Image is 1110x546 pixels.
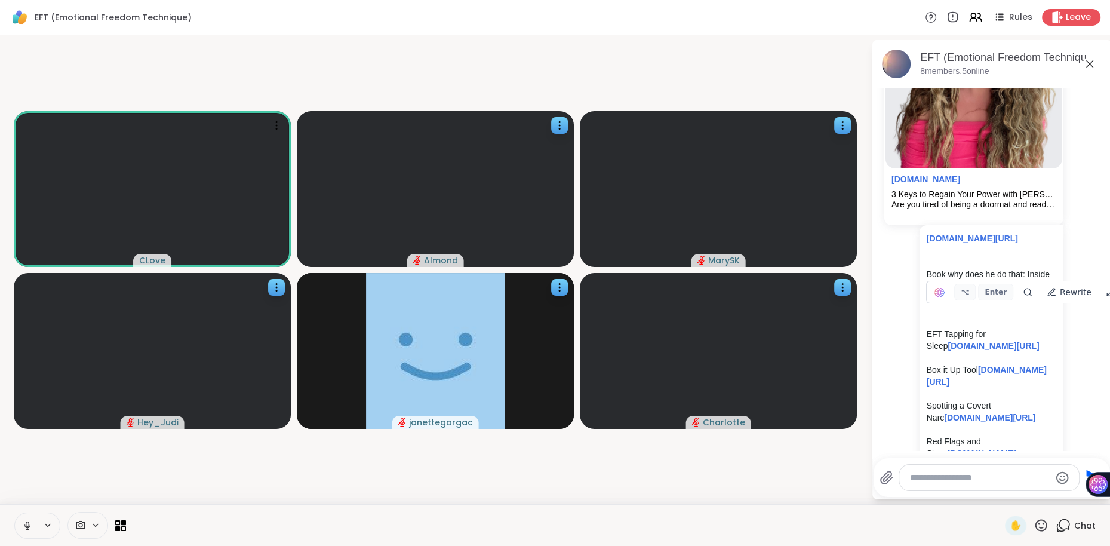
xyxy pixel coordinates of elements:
a: [DOMAIN_NAME][URL]​​ [948,341,1040,351]
p: Book why does he do that: Inside the minds of angry and controlling men [927,268,1056,304]
span: Almond [424,254,458,266]
a: [DOMAIN_NAME][URL]- [927,449,1023,470]
button: Emoji picker [1055,471,1069,485]
span: audio-muted [413,256,422,265]
span: ✋ [1010,519,1022,533]
a: [DOMAIN_NAME][URL] [927,234,1018,243]
div: EFT (Emotional Freedom Technique), [DATE] [920,50,1102,65]
img: EFT (Emotional Freedom Technique), Oct 08 [882,50,911,78]
p: 8 members, 5 online [920,66,989,78]
span: CharIotte [703,416,745,428]
span: CLove [139,254,165,266]
div: 3 Keys to Regain Your Power with [PERSON_NAME] Love [PERSON_NAME] aka C-Love [891,189,1056,200]
p: Red Flags and Signs [927,435,1056,471]
span: audio-muted [398,418,407,427]
span: EFT (Emotional Freedom Technique) [35,11,192,23]
a: [DOMAIN_NAME][URL] [944,413,1035,422]
span: audio-muted [692,418,700,427]
p: Box it Up Tool [927,364,1056,388]
textarea: Type your message [910,472,1050,484]
div: Are you tired of being a doormat and ready to fully regain your personal power? Get this FREE tra... [891,200,1056,210]
span: audio-muted [127,418,135,427]
span: MarySK [708,254,740,266]
a: Attachment [891,174,960,184]
p: EFT Tapping for Sleep [927,328,1056,352]
span: janettegargac [409,416,473,428]
a: [DOMAIN_NAME][URL] [927,365,1047,387]
span: Rules [1009,11,1032,23]
img: janettegargac [366,273,505,429]
img: ShareWell Logomark [10,7,30,27]
span: Hey_Judi [137,416,179,428]
p: Spotting a Covert Narc [927,400,1056,424]
img: 3 Keys to Regain Your Power with Cassandra Love Lambert aka C-Love [885,20,1062,168]
button: Send [1080,464,1106,491]
span: audio-muted [697,256,706,265]
span: Chat [1074,520,1096,532]
span: Leave [1066,11,1091,23]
